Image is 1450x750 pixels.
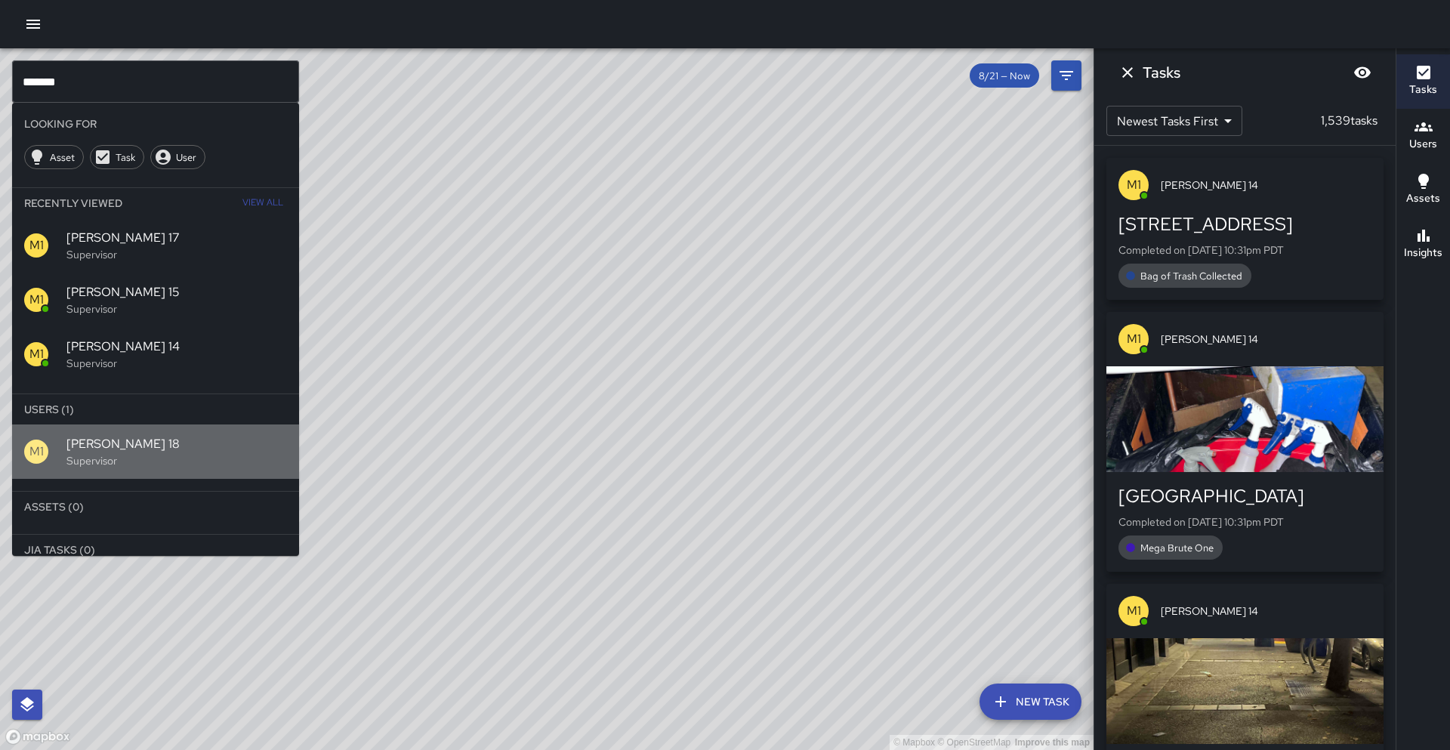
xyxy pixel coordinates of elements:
[1131,270,1251,282] span: Bag of Trash Collected
[12,535,299,565] li: Jia Tasks (0)
[66,247,287,262] p: Supervisor
[1106,312,1384,572] button: M1[PERSON_NAME] 14[GEOGRAPHIC_DATA]Completed on [DATE] 10:31pm PDTMega Brute One
[1118,484,1371,508] div: [GEOGRAPHIC_DATA]
[1143,60,1180,85] h6: Tasks
[12,109,299,139] li: Looking For
[1127,602,1141,620] p: M1
[42,151,83,164] span: Asset
[1409,136,1437,153] h6: Users
[107,151,143,164] span: Task
[1404,245,1442,261] h6: Insights
[66,435,287,453] span: [PERSON_NAME] 18
[66,453,287,468] p: Supervisor
[239,188,287,218] button: View All
[12,424,299,479] div: M1[PERSON_NAME] 18Supervisor
[66,301,287,316] p: Supervisor
[29,443,44,461] p: M1
[1396,54,1450,109] button: Tasks
[1127,176,1141,194] p: M1
[12,273,299,327] div: M1[PERSON_NAME] 15Supervisor
[1112,57,1143,88] button: Dismiss
[1118,514,1371,529] p: Completed on [DATE] 10:31pm PDT
[1131,542,1223,554] span: Mega Brute One
[1315,112,1384,130] p: 1,539 tasks
[90,145,144,169] div: Task
[29,236,44,255] p: M1
[66,283,287,301] span: [PERSON_NAME] 15
[1396,109,1450,163] button: Users
[1118,212,1371,236] div: [STREET_ADDRESS]
[29,291,44,309] p: M1
[12,327,299,381] div: M1[PERSON_NAME] 14Supervisor
[12,188,299,218] li: Recently Viewed
[12,218,299,273] div: M1[PERSON_NAME] 17Supervisor
[66,356,287,371] p: Supervisor
[1106,158,1384,300] button: M1[PERSON_NAME] 14[STREET_ADDRESS]Completed on [DATE] 10:31pm PDTBag of Trash Collected
[1051,60,1081,91] button: Filters
[150,145,205,169] div: User
[12,394,299,424] li: Users (1)
[1127,330,1141,348] p: M1
[1396,163,1450,218] button: Assets
[168,151,205,164] span: User
[1118,242,1371,258] p: Completed on [DATE] 10:31pm PDT
[24,145,84,169] div: Asset
[1161,177,1371,193] span: [PERSON_NAME] 14
[66,229,287,247] span: [PERSON_NAME] 17
[1347,57,1377,88] button: Blur
[29,345,44,363] p: M1
[1106,106,1242,136] div: Newest Tasks First
[1406,190,1440,207] h6: Assets
[1396,218,1450,272] button: Insights
[980,684,1081,720] button: New Task
[1161,332,1371,347] span: [PERSON_NAME] 14
[1161,603,1371,619] span: [PERSON_NAME] 14
[1409,82,1437,98] h6: Tasks
[242,191,283,215] span: View All
[66,338,287,356] span: [PERSON_NAME] 14
[12,492,299,522] li: Assets (0)
[970,69,1039,82] span: 8/21 — Now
